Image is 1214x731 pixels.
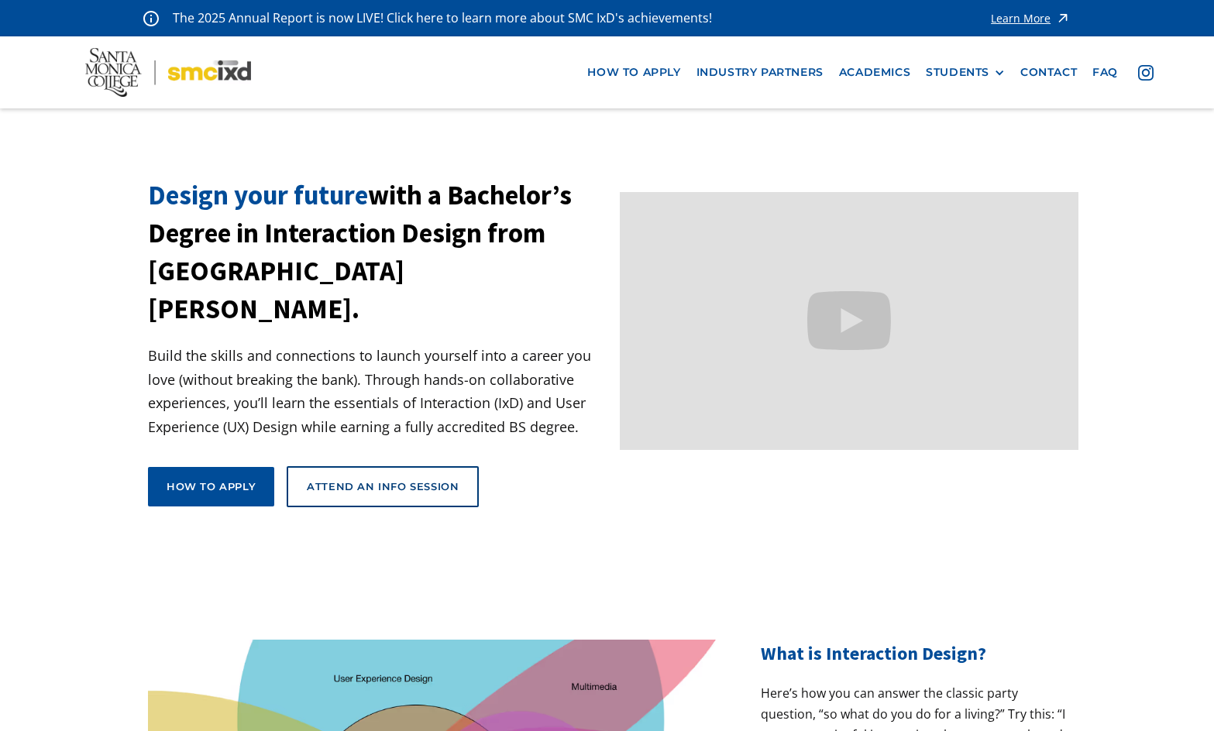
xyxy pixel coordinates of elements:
img: Santa Monica College - SMC IxD logo [85,48,251,97]
a: Attend an Info Session [287,466,479,506]
p: Build the skills and connections to launch yourself into a career you love (without breaking the ... [148,344,607,438]
div: Attend an Info Session [307,479,459,493]
h2: What is Interaction Design? [761,640,1066,668]
div: How to apply [167,479,256,493]
img: icon - instagram [1138,65,1154,81]
a: industry partners [689,58,831,87]
div: STUDENTS [926,66,989,79]
img: icon - information - alert [143,10,159,26]
h1: with a Bachelor’s Degree in Interaction Design from [GEOGRAPHIC_DATA][PERSON_NAME]. [148,177,607,328]
div: Learn More [991,13,1051,24]
a: How to apply [148,467,274,506]
span: Design your future [148,178,368,212]
iframe: Design your future with a Bachelor's Degree in Interaction Design from Santa Monica College [620,192,1079,450]
a: Learn More [991,8,1071,29]
img: icon - arrow - alert [1055,8,1071,29]
a: faq [1085,58,1126,87]
p: The 2025 Annual Report is now LIVE! Click here to learn more about SMC IxD's achievements! [173,8,714,29]
div: STUDENTS [926,66,1005,79]
a: Academics [831,58,918,87]
a: how to apply [579,58,688,87]
a: contact [1013,58,1085,87]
